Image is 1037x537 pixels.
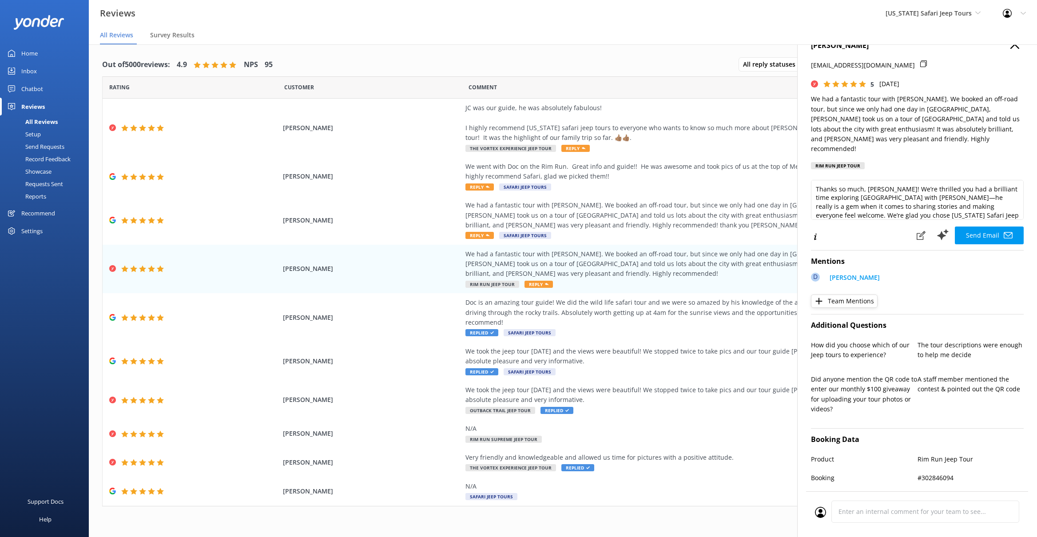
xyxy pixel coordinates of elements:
[465,200,870,230] div: We had a fantastic tour with [PERSON_NAME]. We booked an off-road tour, but since we only had one...
[5,178,63,190] div: Requests Sent
[879,79,899,89] p: [DATE]
[815,507,826,518] img: user_profile.svg
[465,232,494,239] span: Reply
[830,273,880,282] p: [PERSON_NAME]
[524,281,553,288] span: Reply
[150,31,195,40] span: Survey Results
[21,80,43,98] div: Chatbot
[5,165,89,178] a: Showcase
[499,183,551,191] span: Safari Jeep Tours
[955,227,1024,244] button: Send Email
[283,457,461,467] span: [PERSON_NAME]
[244,59,258,71] h4: NPS
[5,128,89,140] a: Setup
[918,340,1024,360] p: The tour descriptions were enough to help me decide
[21,62,37,80] div: Inbox
[109,83,130,91] span: Date
[465,464,556,471] span: The Vortex Experience Jeep Tour
[811,180,1024,220] textarea: Thanks so much, [PERSON_NAME]! We’re thrilled you had a brilliant time exploring [GEOGRAPHIC_DATA...
[5,190,89,203] a: Reports
[21,222,43,240] div: Settings
[918,454,1024,464] p: Rim Run Jeep Tour
[811,320,1024,331] h4: Additional Questions
[102,59,170,71] h4: Out of 5000 reviews:
[283,215,461,225] span: [PERSON_NAME]
[465,407,535,414] span: Outback Trail Jeep Tour
[5,115,58,128] div: All Reviews
[886,9,972,17] span: [US_STATE] Safari Jeep Tours
[811,40,1024,52] h4: [PERSON_NAME]
[811,473,918,483] p: Booking
[918,473,1024,483] p: #302846094
[283,395,461,405] span: [PERSON_NAME]
[283,264,461,274] span: [PERSON_NAME]
[811,94,1024,154] p: We had a fantastic tour with [PERSON_NAME]. We booked an off-road tour, but since we only had one...
[284,83,314,91] span: Date
[283,313,461,322] span: [PERSON_NAME]
[5,128,41,140] div: Setup
[5,140,89,153] a: Send Requests
[811,256,1024,267] h4: Mentions
[177,59,187,71] h4: 4.9
[465,368,498,375] span: Replied
[283,356,461,366] span: [PERSON_NAME]
[499,232,551,239] span: Safari Jeep Tours
[100,31,133,40] span: All Reviews
[825,273,880,285] a: [PERSON_NAME]
[811,162,865,169] div: Rim Run Jeep Tour
[465,493,517,500] span: Safari Jeep Tours
[561,145,590,152] span: Reply
[100,6,135,20] h3: Reviews
[811,340,918,360] p: How did you choose which of our Jeep tours to experience?
[465,385,870,405] div: We took the jeep tour [DATE] and the views were beautiful! We stopped twice to take pics and our ...
[918,374,1024,394] p: A staff member mentioned the contest & pointed out the QR code
[283,429,461,438] span: [PERSON_NAME]
[870,80,874,88] span: 5
[540,407,573,414] span: Replied
[465,281,519,288] span: Rim Run Jeep Tour
[811,434,1024,446] h4: Booking Data
[5,140,64,153] div: Send Requests
[28,493,64,510] div: Support Docs
[465,145,556,152] span: The Vortex Experience Jeep Tour
[465,329,498,336] span: Replied
[811,454,918,464] p: Product
[465,481,870,491] div: N/A
[465,424,870,434] div: N/A
[504,329,556,336] span: Safari Jeep Tours
[561,464,594,471] span: Replied
[21,44,38,62] div: Home
[21,204,55,222] div: Recommend
[465,162,870,182] div: We went with Doc on the Rim Run. Great info and guide!! He was awesome and took pics of us at the...
[743,60,801,69] span: All reply statuses
[465,298,870,327] div: Doc is an amazing tour guide! We did the wild life safari tour and we were so amazed by his knowl...
[5,165,52,178] div: Showcase
[13,15,64,30] img: yonder-white-logo.png
[504,368,556,375] span: Safari Jeep Tours
[465,183,494,191] span: Reply
[465,346,870,366] div: We took the jeep tour [DATE] and the views were beautiful! We stopped twice to take pics and our ...
[283,486,461,496] span: [PERSON_NAME]
[21,98,45,115] div: Reviews
[465,103,870,143] div: JC was our guide, he was absolutely fabulous! I highly recommend [US_STATE] safari jeep tours to ...
[465,249,870,279] div: We had a fantastic tour with [PERSON_NAME]. We booked an off-road tour, but since we only had one...
[465,453,870,462] div: Very friendly and knowledgeable and allowed us time for pictures with a positive attitude.
[283,123,461,133] span: [PERSON_NAME]
[5,178,89,190] a: Requests Sent
[39,510,52,528] div: Help
[469,83,497,91] span: Question
[5,190,46,203] div: Reports
[811,273,820,282] div: D
[811,374,918,414] p: Did anyone mention the QR code to enter our monthly $100 giveaway for uploading your tour photos ...
[5,153,89,165] a: Record Feedback
[465,436,542,443] span: Rim Run Supreme Jeep Tour
[265,59,273,71] h4: 95
[283,171,461,181] span: [PERSON_NAME]
[1010,40,1019,50] button: Close
[5,153,71,165] div: Record Feedback
[811,294,878,308] button: Team Mentions
[811,60,915,70] p: [EMAIL_ADDRESS][DOMAIN_NAME]
[5,115,89,128] a: All Reviews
